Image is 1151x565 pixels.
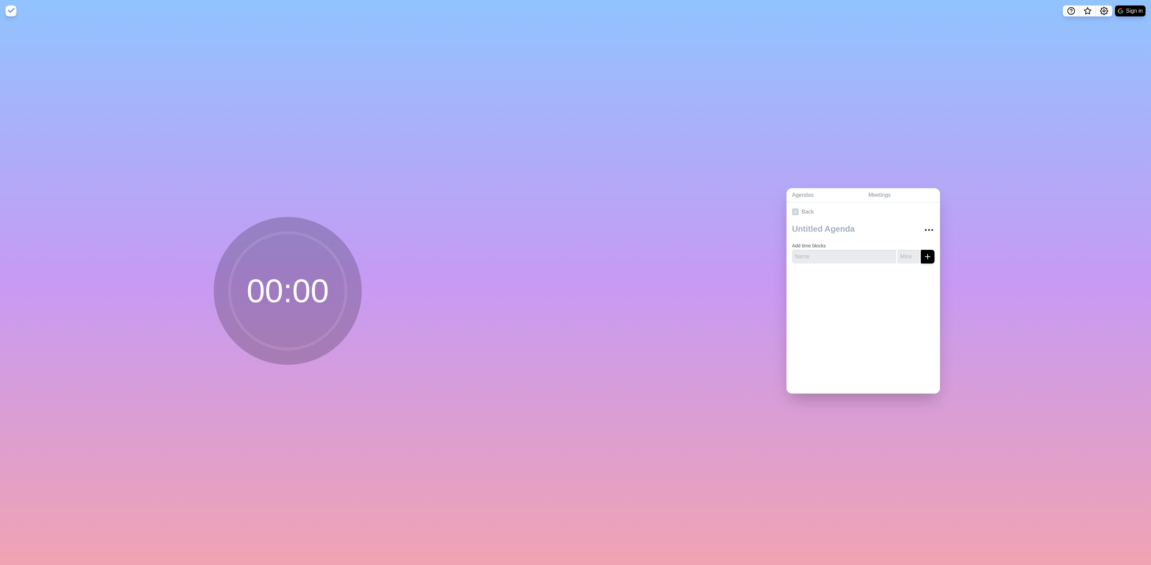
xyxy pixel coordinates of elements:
input: Name [792,250,896,264]
label: Add time blocks [792,243,826,248]
button: More [922,223,936,237]
input: Mins [898,250,919,264]
button: Help [1063,5,1079,16]
button: Sign in [1115,5,1146,16]
a: Agendas [787,188,863,202]
a: Meetings [863,188,940,202]
img: google logo [1118,8,1123,14]
button: What’s new [1079,5,1096,16]
a: Back [787,202,940,221]
button: Settings [1096,5,1112,16]
img: timeblocks logo [5,5,16,16]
